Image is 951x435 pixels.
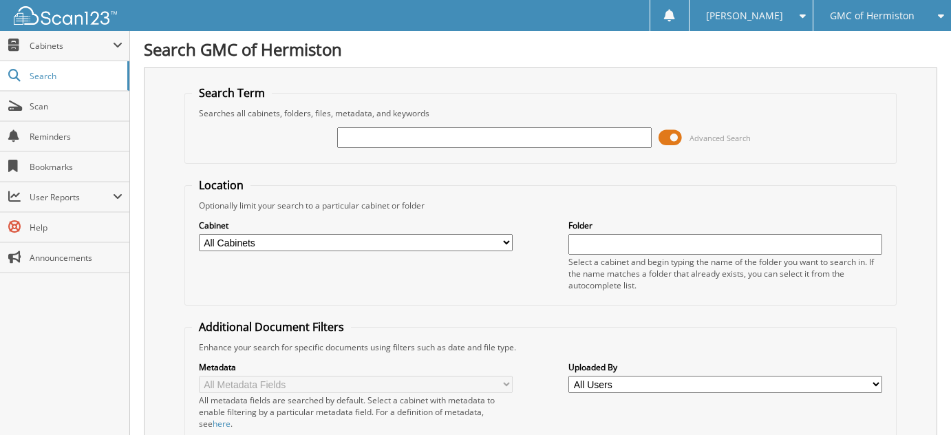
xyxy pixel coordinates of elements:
div: Enhance your search for specific documents using filters such as date and file type. [192,341,890,353]
span: Announcements [30,252,122,264]
div: Select a cabinet and begin typing the name of the folder you want to search in. If the name match... [568,256,882,291]
legend: Location [192,178,250,193]
div: Searches all cabinets, folders, files, metadata, and keywords [192,107,890,119]
legend: Search Term [192,85,272,100]
span: Scan [30,100,122,112]
span: Reminders [30,131,122,142]
span: User Reports [30,191,113,203]
div: Optionally limit your search to a particular cabinet or folder [192,200,890,211]
span: Search [30,70,120,82]
label: Metadata [199,361,513,373]
span: Bookmarks [30,161,122,173]
a: here [213,418,231,429]
label: Uploaded By [568,361,882,373]
label: Folder [568,220,882,231]
span: Cabinets [30,40,113,52]
span: Help [30,222,122,233]
img: scan123-logo-white.svg [14,6,117,25]
div: All metadata fields are searched by default. Select a cabinet with metadata to enable filtering b... [199,394,513,429]
span: Advanced Search [690,133,751,143]
span: [PERSON_NAME] [706,12,783,20]
span: GMC of Hermiston [830,12,915,20]
h1: Search GMC of Hermiston [144,38,937,61]
label: Cabinet [199,220,513,231]
legend: Additional Document Filters [192,319,351,335]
